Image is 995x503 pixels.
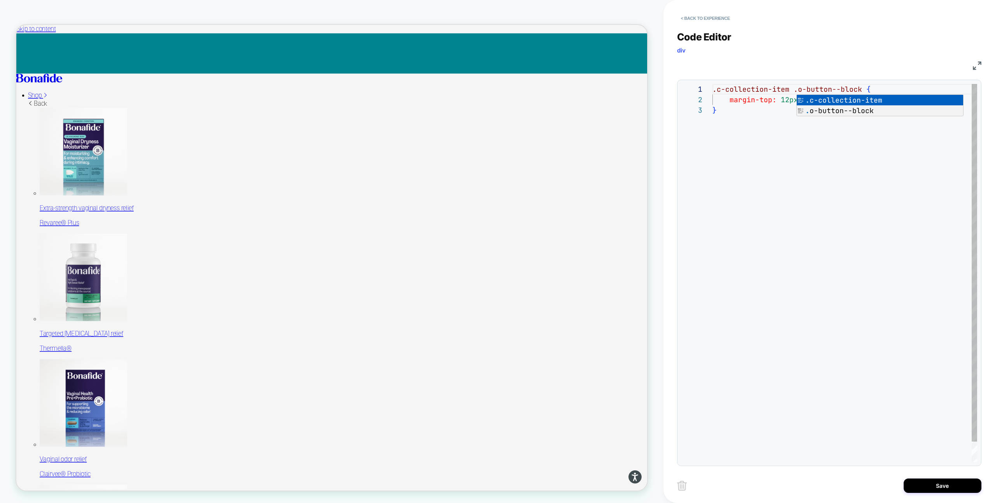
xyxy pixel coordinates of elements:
span: Back [16,100,41,110]
div: 2 [681,94,702,105]
div: 1 [681,84,702,94]
p: Targeted [MEDICAL_DATA] relief [31,406,841,417]
span: . [805,96,810,105]
img: Revaree Plus [31,111,148,227]
button: Save [904,479,981,493]
span: 12px [781,95,798,104]
p: Extra-strength vaginal dryness relief [31,239,841,250]
div: 3 [681,105,702,115]
a: Thermella Targeted [MEDICAL_DATA] relief Thermella® [31,278,841,437]
a: Shop [16,89,42,99]
span: c-collection-item [805,96,882,105]
div: .o-button--block [797,105,963,116]
span: margin-top: [730,95,777,104]
a: Revaree Plus Extra-strength vaginal dryness relief Revaree® Plus [31,111,841,270]
p: Revaree® Plus [31,258,841,270]
span: .o-button--block [794,85,862,94]
span: . [805,106,810,115]
img: delete [677,481,687,491]
span: } [712,106,717,115]
span: { [866,85,871,94]
span: Code Editor [677,31,731,43]
img: fullscreen [973,61,981,70]
p: Thermella® [31,426,841,437]
span: Shop [16,89,34,99]
span: o-button--block [805,106,874,115]
span: div [677,47,686,54]
div: .c-collection-item [797,95,963,105]
button: < Back to experience [677,12,734,24]
img: Thermella [31,278,148,395]
div: Suggest [797,95,963,117]
span: .c-collection-item [712,85,789,94]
